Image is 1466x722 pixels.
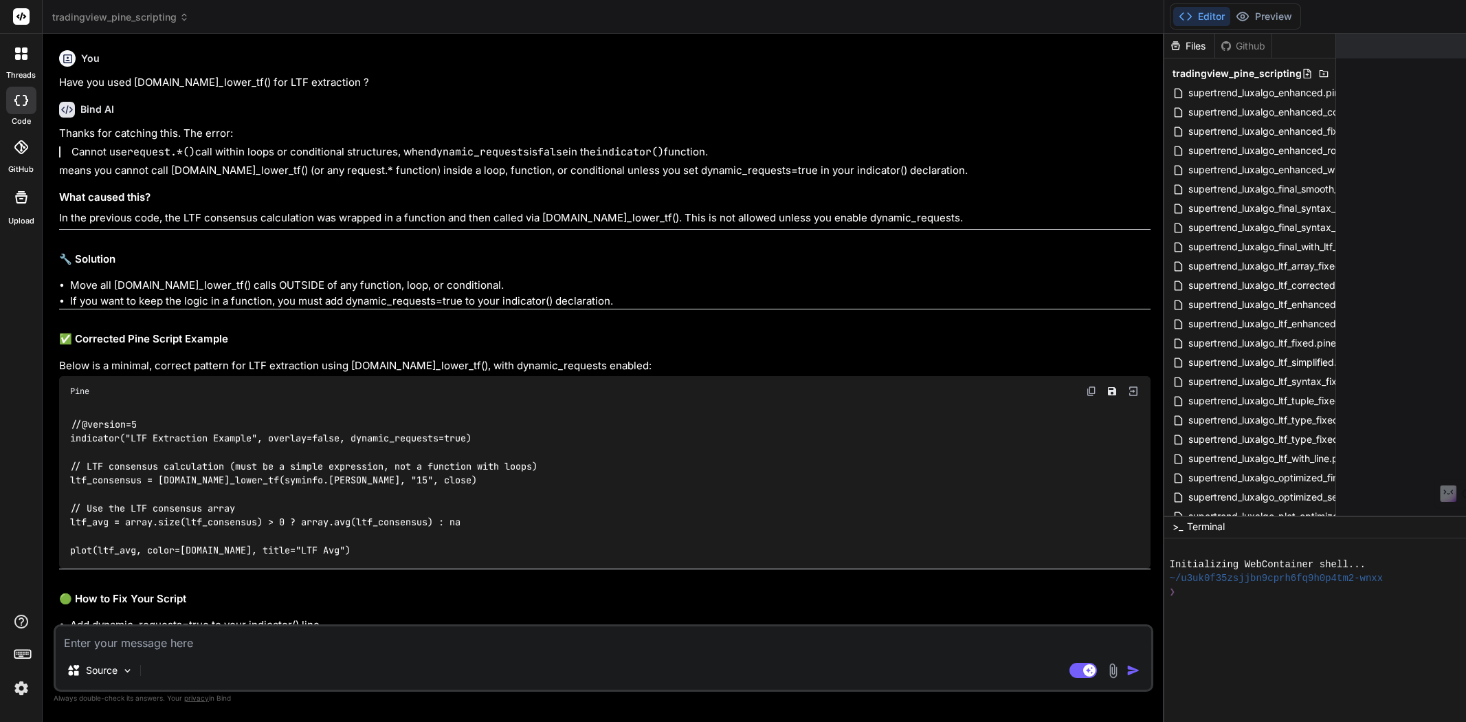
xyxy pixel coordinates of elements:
[71,146,1151,157] p: Cannot use call within loops or conditional structures, when is in the function.
[1187,277,1359,294] span: supertrend_luxalgo_ltf_corrected.pine
[1187,162,1406,178] span: supertrend_luxalgo_enhanced_with_options.pine
[1187,239,1408,255] span: supertrend_luxalgo_final_with_ltf_consensus.pine
[1173,520,1183,534] span: >_
[6,69,36,81] label: threads
[430,145,529,159] code: dynamic_requests
[59,75,1151,91] p: Have you used [DOMAIN_NAME]_lower_tf() for LTF extraction ?
[1187,520,1225,534] span: Terminal
[1187,412,1362,428] span: supertrend_luxalgo_ltf_type_fixed.pine
[1187,335,1337,351] span: supertrend_luxalgo_ltf_fixed.pine
[1173,67,1302,80] span: tradingview_pine_scripting
[59,252,1151,267] h2: 🔧 Solution
[1187,489,1386,505] span: supertrend_luxalgo_optimized_settings.pine
[59,210,1151,226] p: In the previous code, the LTF consensus calculation was wrapped in a function and then called via...
[59,126,1151,142] p: Thanks for catching this. The error:
[59,163,1151,179] p: means you cannot call [DOMAIN_NAME]_lower_tf() (or any request.* function) inside a loop, functio...
[59,591,1151,607] h2: 🟢 How to Fix Your Script
[1187,219,1381,236] span: supertrend_luxalgo_final_syntax_fixed.pine
[1170,585,1177,599] span: ❯
[1187,450,1353,467] span: supertrend_luxalgo_ltf_with_line.pine
[122,665,133,677] img: Pick Models
[59,358,1151,374] p: Below is a minimal, correct pattern for LTF extraction using [DOMAIN_NAME]_lower_tf(), with dynam...
[70,294,1151,309] li: If you want to keep the logic in a function, you must add dynamic_requests=true to your indicator...
[1187,123,1373,140] span: supertrend_luxalgo_enhanced_fixed.pine
[1126,664,1140,677] img: icon
[86,664,118,677] p: Source
[1187,373,1372,390] span: supertrend_luxalgo_ltf_syntax_fixed.pine
[1105,663,1121,679] img: attachment
[1086,386,1097,397] img: copy
[596,145,664,159] code: indicator()
[1127,385,1140,397] img: Open in Browser
[184,694,209,702] span: privacy
[1187,104,1395,120] span: supertrend_luxalgo_enhanced_corrected.pine
[52,10,189,24] span: tradingview_pine_scripting
[1187,181,1370,197] span: supertrend_luxalgo_final_smooth_ltf.pine
[1187,470,1369,486] span: supertrend_luxalgo_optimized_final.pine
[1187,393,1364,409] span: supertrend_luxalgo_ltf_tuple_fixed.pine
[59,331,1151,347] h2: ✅ Corrected Pine Script Example
[1187,508,1368,525] span: supertrend_luxalgo_plot_optimized.pine
[1187,296,1359,313] span: supertrend_luxalgo_ltf_enhanced.pine
[10,677,33,700] img: settings
[12,116,31,127] label: code
[127,145,195,159] code: request.*()
[8,164,34,175] label: GitHub
[1230,7,1298,26] button: Preview
[1187,316,1393,332] span: supertrend_luxalgo_ltf_enhanced_proper.pine
[537,145,568,159] code: false
[8,215,34,227] label: Upload
[1170,558,1366,571] span: Initializing WebContainer shell...
[70,386,89,397] span: Pine
[1187,85,1346,101] span: supertrend_luxalgo_enhanced.pine
[70,417,537,558] code: //@version=5 indicator("LTF Extraction Example", overlay=false, dynamic_requests=true) // LTF con...
[1187,200,1403,217] span: supertrend_luxalgo_final_syntax_corrected.pine
[1170,571,1384,585] span: ~/u3uk0f35zsjjbn9cprh6fq9h0p4tm2-wnxx
[1173,7,1230,26] button: Editor
[1187,142,1415,159] span: supertrend_luxalgo_enhanced_rolling_window.pine
[80,102,114,116] h6: Bind AI
[1215,39,1271,53] div: Github
[1187,354,1357,371] span: supertrend_luxalgo_ltf_simplified.pine
[70,278,1151,294] li: Move all [DOMAIN_NAME]_lower_tf() calls OUTSIDE of any function, loop, or conditional.
[70,617,1151,633] li: Add dynamic_requests=true to your indicator() line.
[54,692,1153,705] p: Always double-check its answers. Your in Bind
[1164,39,1214,53] div: Files
[1187,431,1385,448] span: supertrend_luxalgo_ltf_type_fixed_final.pine
[81,52,100,65] h6: You
[59,190,1151,206] h3: What caused this?
[1102,382,1122,401] button: Save file
[1187,258,1364,274] span: supertrend_luxalgo_ltf_array_fixed.pine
